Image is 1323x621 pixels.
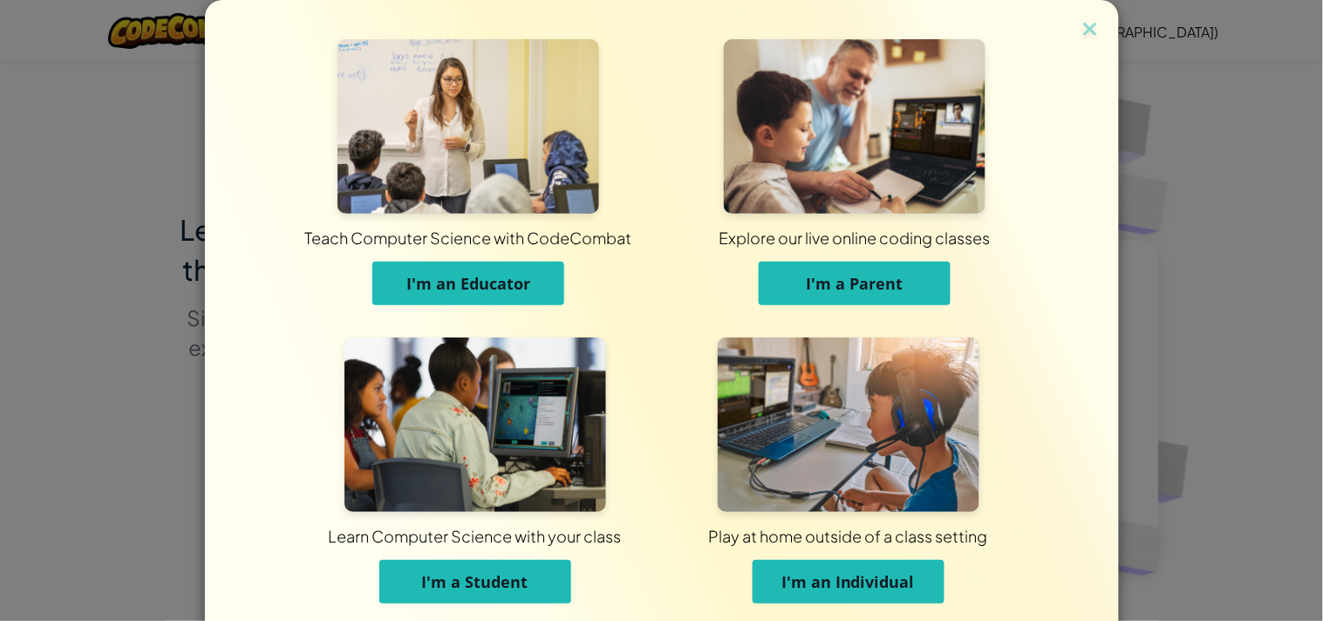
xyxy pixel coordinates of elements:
[338,39,599,214] img: For Educators
[718,338,979,512] img: For Individuals
[406,273,530,294] span: I'm an Educator
[724,39,985,214] img: For Parents
[807,273,904,294] span: I'm a Parent
[379,560,571,604] button: I'm a Student
[406,227,1304,249] div: Explore our live online coding classes
[753,560,945,604] button: I'm an Individual
[1079,17,1101,44] img: close icon
[372,262,564,305] button: I'm an Educator
[759,262,951,305] button: I'm a Parent
[344,338,606,512] img: For Students
[781,571,915,592] span: I'm an Individual
[422,571,529,592] span: I'm a Student
[419,525,1278,547] div: Play at home outside of a class setting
